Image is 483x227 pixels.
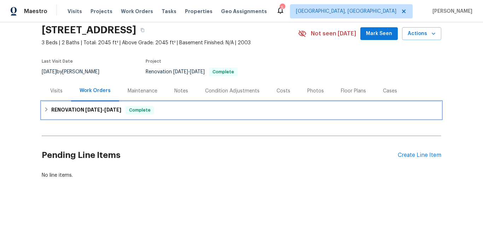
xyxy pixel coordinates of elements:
div: No line items. [42,172,441,179]
span: Actions [408,29,436,38]
button: Copy Address [136,24,149,36]
span: [DATE] [173,69,188,74]
span: Geo Assignments [221,8,267,15]
div: Work Orders [80,87,111,94]
span: Properties [185,8,213,15]
span: 3 Beds | 2 Baths | Total: 2045 ft² | Above Grade: 2045 ft² | Basement Finished: N/A | 2003 [42,39,298,46]
span: [DATE] [104,107,121,112]
button: Actions [402,27,441,40]
div: 5 [280,4,285,11]
span: Maestro [24,8,47,15]
div: Notes [174,87,188,95]
h6: RENOVATION [51,106,121,114]
div: Floor Plans [341,87,366,95]
div: RENOVATION [DATE]-[DATE]Complete [42,102,441,119]
h2: [STREET_ADDRESS] [42,27,136,34]
div: Create Line Item [398,152,441,159]
span: [PERSON_NAME] [430,8,472,15]
span: - [85,107,121,112]
span: Not seen [DATE] [311,30,356,37]
span: Complete [126,107,153,114]
div: Costs [277,87,290,95]
span: [DATE] [85,107,102,112]
span: Renovation [146,69,238,74]
div: Visits [50,87,63,95]
span: Work Orders [121,8,153,15]
div: Cases [383,87,397,95]
span: Visits [68,8,82,15]
span: Project [146,59,161,63]
span: [DATE] [190,69,205,74]
span: [GEOGRAPHIC_DATA], [GEOGRAPHIC_DATA] [296,8,396,15]
div: Photos [307,87,324,95]
div: Condition Adjustments [205,87,260,95]
h2: Pending Line Items [42,139,398,172]
span: Tasks [162,9,176,14]
span: Last Visit Date [42,59,73,63]
div: by [PERSON_NAME] [42,68,108,76]
button: Mark Seen [360,27,398,40]
span: Mark Seen [366,29,392,38]
span: [DATE] [42,69,57,74]
span: - [173,69,205,74]
span: Projects [91,8,112,15]
span: Complete [210,70,237,74]
div: Maintenance [128,87,157,95]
